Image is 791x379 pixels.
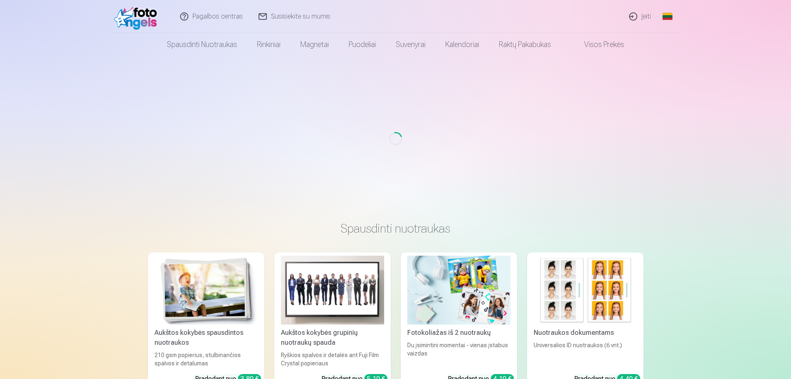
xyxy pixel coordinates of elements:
[339,33,386,56] a: Puodeliai
[154,256,258,325] img: Aukštos kokybės spausdintos nuotraukos
[278,351,387,367] div: Ryškios spalvos ir detalės ant Fuji Film Crystal popieriaus
[561,33,634,56] a: Visos prekės
[247,33,290,56] a: Rinkiniai
[530,328,640,338] div: Nuotraukos dokumentams
[435,33,489,56] a: Kalendoriai
[114,3,162,30] img: /fa2
[489,33,561,56] a: Raktų pakabukas
[407,256,511,325] img: Fotokoliažas iš 2 nuotraukų
[530,341,640,367] div: Universalios ID nuotraukos (6 vnt.)
[404,341,514,367] div: Du įsimintini momentai - vienas įstabus vaizdas
[290,33,339,56] a: Magnetai
[157,33,247,56] a: Spausdinti nuotraukas
[154,221,637,236] h3: Spausdinti nuotraukas
[151,328,261,348] div: Aukštos kokybės spausdintos nuotraukos
[281,256,384,325] img: Aukštos kokybės grupinių nuotraukų spauda
[534,256,637,325] img: Nuotraukos dokumentams
[151,351,261,367] div: 210 gsm popierius, stulbinančios spalvos ir detalumas
[404,328,514,338] div: Fotokoliažas iš 2 nuotraukų
[386,33,435,56] a: Suvenyrai
[278,328,387,348] div: Aukštos kokybės grupinių nuotraukų spauda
